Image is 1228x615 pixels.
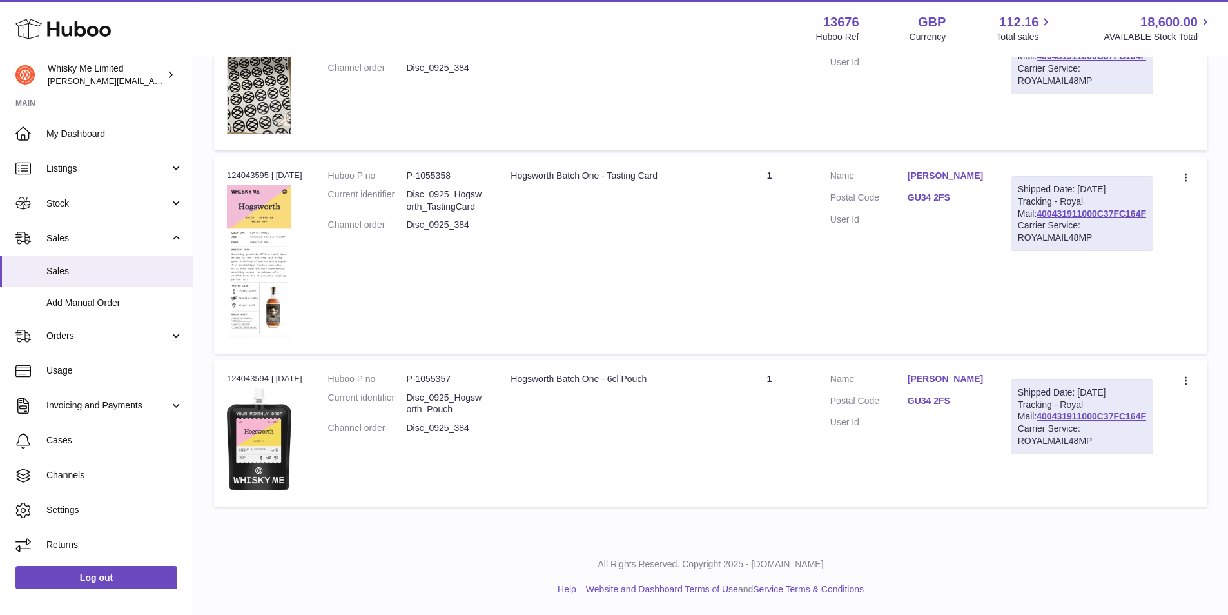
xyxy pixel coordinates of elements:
div: Currency [910,31,946,43]
dd: Disc_0925_Hogsworth_Pouch [406,392,485,416]
div: Carrier Service: ROYALMAIL48MP [1018,423,1146,447]
p: All Rights Reserved. Copyright 2025 - [DOMAIN_NAME] [204,558,1218,570]
a: Log out [15,566,177,589]
a: [PERSON_NAME] [908,170,985,182]
div: Huboo Ref [816,31,859,43]
span: 112.16 [999,14,1038,31]
a: [PERSON_NAME] [908,373,985,385]
span: Total sales [996,31,1053,43]
div: Whisky Me Limited [48,63,164,87]
strong: 13676 [823,14,859,31]
dd: Disc_0925_384 [406,422,485,434]
a: 400431911000C37FC164F [1037,411,1146,421]
dt: Name [830,373,908,388]
dd: Disc_0925_Hogsworth_TastingCard [406,188,485,213]
dt: Channel order [328,422,407,434]
dt: Huboo P no [328,373,407,385]
span: Channels [46,469,183,481]
a: 400431911000C37FC164F [1037,208,1146,219]
td: 1 [722,360,817,507]
span: Settings [46,504,183,516]
div: Shipped Date: [DATE] [1018,387,1146,399]
span: Orders [46,330,170,342]
dd: Disc_0925_384 [406,62,485,74]
div: 124043595 | [DATE] [227,170,302,181]
span: AVAILABLE Stock Total [1104,31,1213,43]
span: 18,600.00 [1140,14,1198,31]
dd: P-1055358 [406,170,485,182]
span: My Dashboard [46,128,183,140]
a: 112.16 Total sales [996,14,1053,43]
div: Carrier Service: ROYALMAIL48MP [1018,219,1146,244]
dt: Postal Code [830,192,908,207]
img: 136761755771733.jpg [227,388,291,490]
dt: User Id [830,56,908,68]
a: Help [558,584,576,594]
a: 18,600.00 AVAILABLE Stock Total [1104,14,1213,43]
img: 1725358317.png [227,28,291,134]
div: Tracking - Royal Mail: [1011,379,1153,454]
dt: User Id [830,214,908,226]
span: Cases [46,434,183,447]
img: 136761757010104.png [227,185,291,338]
div: Hogsworth Batch One - 6cl Pouch [511,373,708,385]
div: 124043594 | [DATE] [227,373,302,385]
span: Returns [46,539,183,551]
span: Stock [46,197,170,210]
div: Hogsworth Batch One - Tasting Card [511,170,708,182]
dd: P-1055357 [406,373,485,385]
span: Add Manual Order [46,297,183,309]
a: Website and Dashboard Terms of Use [586,584,738,594]
span: Invoicing and Payments [46,399,170,412]
div: Shipped Date: [DATE] [1018,183,1146,196]
dt: Name [830,170,908,185]
dt: Huboo P no [328,170,407,182]
dt: Channel order [328,219,407,231]
div: Carrier Service: ROYALMAIL48MP [1018,63,1146,87]
dd: Disc_0925_384 [406,219,485,231]
dt: User Id [830,416,908,428]
a: GU34 2FS [908,192,985,204]
span: Sales [46,232,170,245]
dt: Current identifier [328,392,407,416]
img: frances@whiskyshop.com [15,65,35,85]
dt: Channel order [328,62,407,74]
div: Tracking - Royal Mail: [1011,176,1153,251]
a: GU34 2FS [908,395,985,407]
span: Listings [46,163,170,175]
li: and [581,583,864,596]
span: Usage [46,365,183,377]
dt: Current identifier [328,188,407,213]
span: [PERSON_NAME][EMAIL_ADDRESS][DOMAIN_NAME] [48,76,258,86]
strong: GBP [918,14,946,31]
td: 1 [722,157,817,354]
a: Service Terms & Conditions [753,584,864,594]
dt: Postal Code [830,395,908,410]
span: Sales [46,265,183,277]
